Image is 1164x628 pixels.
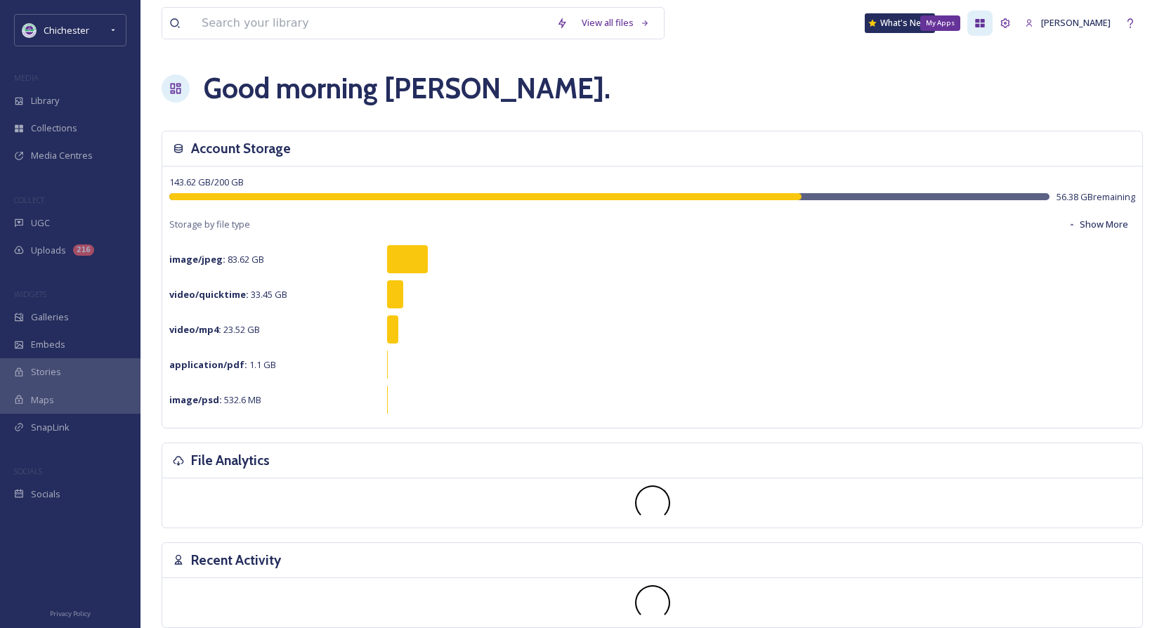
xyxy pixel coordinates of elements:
[169,288,287,301] span: 33.45 GB
[31,421,70,434] span: SnapLink
[31,393,54,407] span: Maps
[204,67,610,110] h1: Good morning [PERSON_NAME] .
[31,338,65,351] span: Embeds
[31,365,61,379] span: Stories
[920,15,960,31] div: My Apps
[169,323,260,336] span: 23.52 GB
[169,288,249,301] strong: video/quicktime :
[50,609,91,618] span: Privacy Policy
[14,466,42,476] span: SOCIALS
[14,195,44,205] span: COLLECT
[169,253,264,266] span: 83.62 GB
[169,358,247,371] strong: application/pdf :
[44,24,89,37] span: Chichester
[169,176,244,188] span: 143.62 GB / 200 GB
[191,550,281,570] h3: Recent Activity
[195,8,549,39] input: Search your library
[191,450,270,471] h3: File Analytics
[31,216,50,230] span: UGC
[169,323,221,336] strong: video/mp4 :
[31,488,60,501] span: Socials
[31,310,69,324] span: Galleries
[169,253,225,266] strong: image/jpeg :
[967,11,993,36] a: My Apps
[50,604,91,621] a: Privacy Policy
[73,244,94,256] div: 216
[169,218,250,231] span: Storage by file type
[22,23,37,37] img: Logo_of_Chichester_District_Council.png
[169,393,261,406] span: 532.6 MB
[865,13,935,33] a: What's New
[14,289,46,299] span: WIDGETS
[169,393,222,406] strong: image/psd :
[1041,16,1111,29] span: [PERSON_NAME]
[191,138,291,159] h3: Account Storage
[575,9,657,37] a: View all files
[169,358,276,371] span: 1.1 GB
[1018,9,1118,37] a: [PERSON_NAME]
[31,244,66,257] span: Uploads
[31,149,93,162] span: Media Centres
[31,122,77,135] span: Collections
[31,94,59,107] span: Library
[1057,190,1135,204] span: 56.38 GB remaining
[14,72,39,83] span: MEDIA
[1061,211,1135,238] button: Show More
